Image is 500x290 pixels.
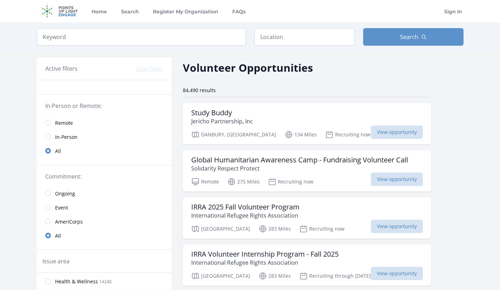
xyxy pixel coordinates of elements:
a: IRRA Volunteer Internship Program - Fall 2025 International Refugee Rights Association [GEOGRAPHI... [183,244,431,286]
p: Recruiting now [268,178,313,186]
button: Search [363,28,464,46]
a: All [37,144,172,158]
span: View opportunity [371,173,423,186]
p: Jericho Partnership, Inc [191,117,253,125]
input: Location [254,28,355,46]
a: Remote [37,116,172,130]
span: All [55,232,61,239]
a: Global Humanitarian Awareness Camp - Fundraising Volunteer Call Solıdarity Respect Protect Remote... [183,150,431,192]
h2: Volunteer Opportunities [183,60,313,76]
a: AmeriCorps [37,214,172,228]
span: Health & Wellness [55,278,98,285]
h3: Study Buddy [191,109,253,117]
span: 14240 [99,279,112,285]
p: International Refugee Rights Association [191,211,300,220]
p: DANBURY, [GEOGRAPHIC_DATA] [191,130,276,139]
span: AmeriCorps [55,218,83,225]
p: Recruiting now [325,130,371,139]
p: [GEOGRAPHIC_DATA] [191,272,250,280]
p: International Refugee Rights Association [191,258,339,267]
span: Remote [55,120,73,127]
input: Health & Wellness 14240 [45,278,51,284]
span: Event [55,204,68,211]
legend: Commitment: [45,172,163,181]
legend: Issue area [42,257,69,265]
h3: Active filters [45,64,78,73]
p: 283 Miles [259,225,291,233]
span: In-Person [55,134,78,141]
span: Search [400,33,418,41]
h3: IRRA 2025 Fall Volunteer Program [191,203,300,211]
h3: Global Humanitarian Awareness Camp - Fundraising Volunteer Call [191,156,408,164]
p: 283 Miles [259,272,291,280]
legend: In-Person or Remote: [45,102,163,110]
span: View opportunity [371,267,423,280]
a: IRRA 2025 Fall Volunteer Program International Refugee Rights Association [GEOGRAPHIC_DATA] 283 M... [183,197,431,239]
a: All [37,228,172,243]
p: Recruiting now [299,225,345,233]
p: Solıdarity Respect Protect [191,164,408,173]
p: [GEOGRAPHIC_DATA] [191,225,250,233]
span: 84,490 results [183,87,216,94]
span: View opportunity [371,220,423,233]
button: Clear filters [136,65,163,72]
span: Ongoing [55,190,75,197]
span: All [55,148,61,155]
p: Recruiting through [DATE] [299,272,371,280]
input: Keyword [37,28,246,46]
a: Ongoing [37,186,172,200]
p: Remote [191,178,219,186]
a: Event [37,200,172,214]
span: View opportunity [371,125,423,139]
a: In-Person [37,130,172,144]
p: 275 Miles [227,178,260,186]
p: 134 Miles [285,130,317,139]
a: Study Buddy Jericho Partnership, Inc DANBURY, [GEOGRAPHIC_DATA] 134 Miles Recruiting now View opp... [183,103,431,144]
h3: IRRA Volunteer Internship Program - Fall 2025 [191,250,339,258]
